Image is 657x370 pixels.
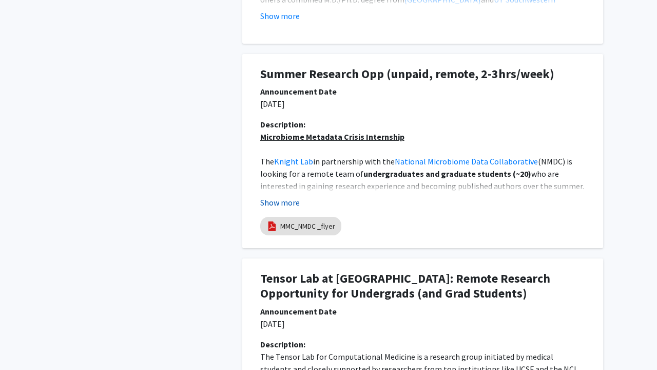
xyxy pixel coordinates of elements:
[260,156,274,166] span: The
[266,220,278,232] img: pdf_icon.png
[260,271,585,301] h1: Tensor Lab at [GEOGRAPHIC_DATA]: Remote Research Opportunity for Undergrads (and Grad Students)
[395,156,538,166] a: National Microbiome Data Collaborative
[260,67,585,82] h1: Summer Research Opp (unpaid, remote, 2-3hrs/week)
[260,155,585,242] p: [GEOGRAPHIC_DATA][US_STATE]
[260,318,585,330] p: [DATE]
[260,10,300,22] button: Show more
[260,196,300,209] button: Show more
[260,169,586,203] span: who are interested in gaining research experience and becoming published authors over the summer....
[313,156,395,166] span: in partnership with the
[280,221,335,232] a: MMC_NMDC _flyer
[260,305,585,318] div: Announcement Date
[260,132,404,142] u: Microbiome Metadata Crisis Internship
[8,324,44,362] iframe: Chat
[260,118,585,131] div: Description:
[260,338,585,350] div: Description:
[363,169,531,179] strong: undergraduates and graduate students (~20)
[260,85,585,98] div: Announcement Date
[274,156,313,166] a: Knight Lab
[260,98,585,110] p: [DATE]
